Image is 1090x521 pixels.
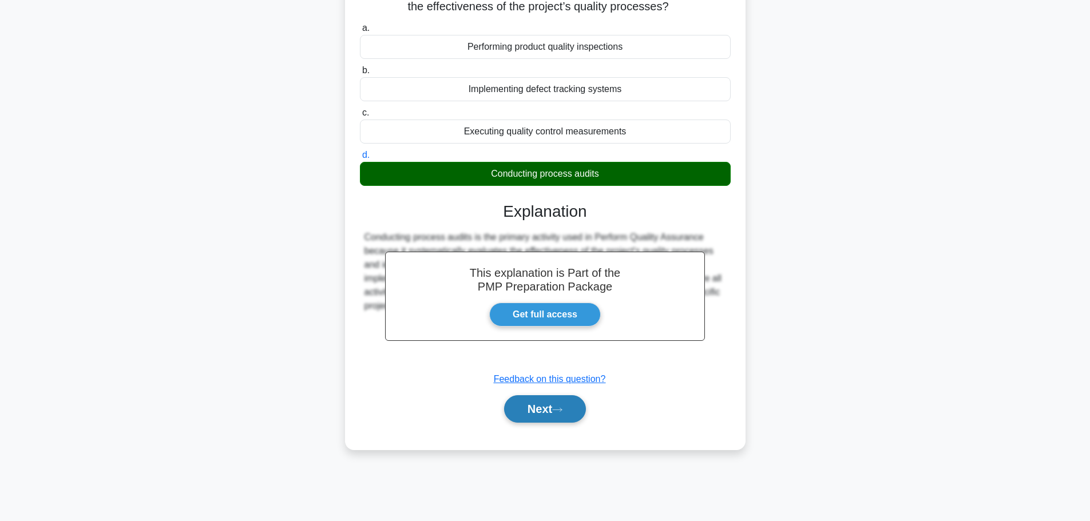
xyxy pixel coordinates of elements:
[362,23,370,33] span: a.
[360,120,731,144] div: Executing quality control measurements
[494,374,606,384] a: Feedback on this question?
[360,35,731,59] div: Performing product quality inspections
[360,162,731,186] div: Conducting process audits
[364,230,726,313] div: Conducting process audits is the primary activity used in Perform Quality Assurance because it sy...
[360,77,731,101] div: Implementing defect tracking systems
[362,108,369,117] span: c.
[504,395,586,423] button: Next
[489,303,601,327] a: Get full access
[367,202,724,221] h3: Explanation
[362,150,370,160] span: d.
[362,65,370,75] span: b.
